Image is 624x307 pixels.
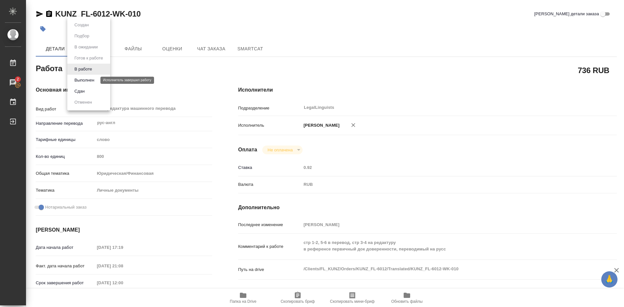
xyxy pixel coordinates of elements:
[72,44,100,51] button: В ожидании
[72,55,105,62] button: Готов к работе
[72,32,91,40] button: Подбор
[72,88,86,95] button: Сдан
[72,66,94,73] button: В работе
[72,21,91,29] button: Создан
[72,99,94,106] button: Отменен
[72,77,96,84] button: Выполнен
